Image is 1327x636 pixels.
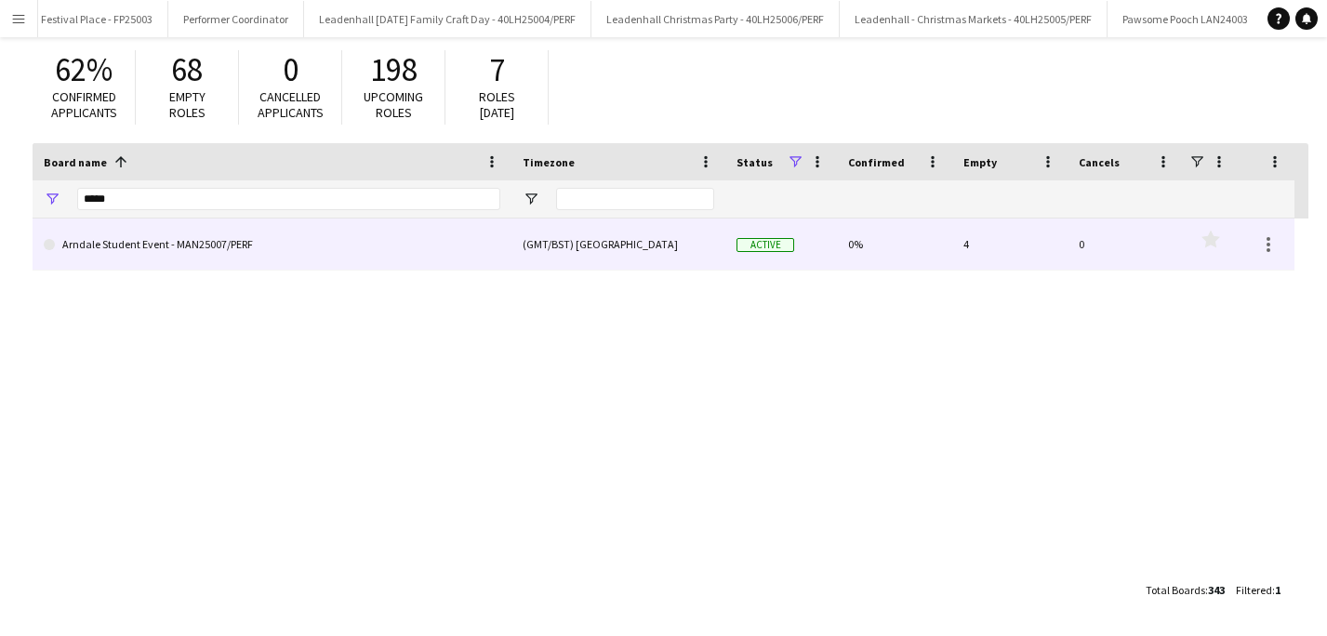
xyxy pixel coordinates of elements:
[44,155,107,169] span: Board name
[77,188,500,210] input: Board name Filter Input
[1068,219,1183,270] div: 0
[556,188,714,210] input: Timezone Filter Input
[1208,583,1225,597] span: 343
[1108,1,1264,37] button: Pawsome Pooch LAN24003
[171,49,203,90] span: 68
[523,155,575,169] span: Timezone
[370,49,418,90] span: 198
[479,88,515,121] span: Roles [DATE]
[258,88,324,121] span: Cancelled applicants
[1236,583,1272,597] span: Filtered
[304,1,591,37] button: Leadenhall [DATE] Family Craft Day - 40LH25004/PERF
[523,191,539,207] button: Open Filter Menu
[591,1,840,37] button: Leadenhall Christmas Party - 40LH25006/PERF
[51,88,117,121] span: Confirmed applicants
[511,219,725,270] div: (GMT/BST) [GEOGRAPHIC_DATA]
[168,1,304,37] button: Performer Coordinator
[952,219,1068,270] div: 4
[736,155,773,169] span: Status
[837,219,952,270] div: 0%
[44,191,60,207] button: Open Filter Menu
[1236,572,1281,608] div: :
[364,88,423,121] span: Upcoming roles
[1275,583,1281,597] span: 1
[44,219,500,271] a: Arndale Student Event - MAN25007/PERF
[848,155,905,169] span: Confirmed
[1079,155,1120,169] span: Cancels
[169,88,206,121] span: Empty roles
[55,49,113,90] span: 62%
[963,155,997,169] span: Empty
[1146,583,1205,597] span: Total Boards
[489,49,505,90] span: 7
[736,238,794,252] span: Active
[840,1,1108,37] button: Leadenhall - Christmas Markets - 40LH25005/PERF
[283,49,299,90] span: 0
[1146,572,1225,608] div: :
